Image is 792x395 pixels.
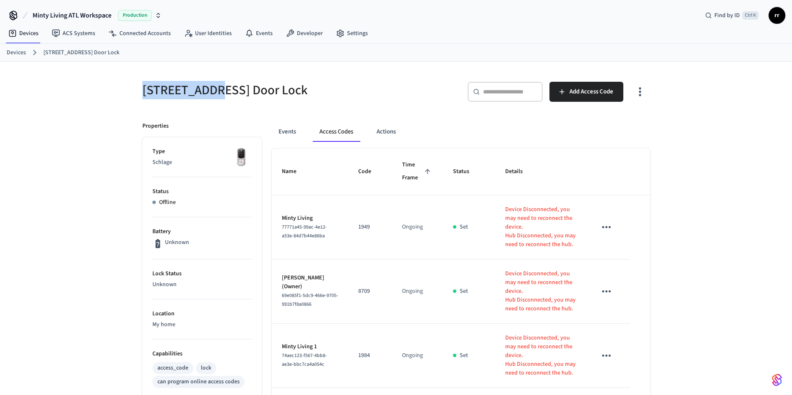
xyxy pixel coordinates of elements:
[152,147,252,156] p: Type
[358,165,382,178] span: Code
[460,223,468,231] p: Set
[272,122,303,142] button: Events
[505,296,577,313] p: Hub Disconnected, you may need to reconnect the hub.
[279,26,329,41] a: Developer
[7,48,26,57] a: Devices
[142,122,169,131] p: Properties
[282,214,338,223] p: Minty Living
[152,309,252,318] p: Location
[402,159,433,185] span: Time Frame
[238,26,279,41] a: Events
[769,7,785,24] button: rr
[505,334,577,360] p: Device Disconnected, you may need to reconnect the device.
[569,86,613,97] span: Add Access Code
[505,231,577,249] p: Hub Disconnected, you may need to reconnect the hub.
[460,287,468,296] p: Set
[152,280,252,289] p: Unknown
[152,350,252,358] p: Capabilities
[282,342,338,351] p: Minty Living 1
[769,8,784,23] span: rr
[698,8,765,23] div: Find by IDCtrl K
[358,351,382,360] p: 1984
[45,26,102,41] a: ACS Systems
[505,269,577,296] p: Device Disconnected, you may need to reconnect the device.
[282,224,327,239] span: 77771a45-99ac-4e12-a53e-84d7b44e86ba
[231,147,252,168] img: Yale Assure Touchscreen Wifi Smart Lock, Satin Nickel, Front
[282,352,327,368] span: 74aec123-f567-4bb8-ae3e-bbc7ca4a054c
[157,377,240,386] div: can program online access codes
[358,287,382,296] p: 8709
[118,10,152,21] span: Production
[43,48,119,57] a: [STREET_ADDRESS] Door Lock
[714,11,740,20] span: Find by ID
[358,223,382,231] p: 1949
[392,259,443,324] td: Ongoing
[282,165,307,178] span: Name
[272,122,650,142] div: ant example
[142,82,391,99] h5: [STREET_ADDRESS] Door Lock
[159,198,176,207] p: Offline
[549,82,623,102] button: Add Access Code
[282,274,338,291] p: [PERSON_NAME] (Owner)
[152,227,252,236] p: Battery
[370,122,402,142] button: Actions
[282,292,338,308] span: 69e085f1-5dc9-466e-9705-991b7f8a0866
[453,165,480,178] span: Status
[392,195,443,259] td: Ongoing
[177,26,238,41] a: User Identities
[2,26,45,41] a: Devices
[201,364,211,372] div: lock
[392,324,443,388] td: Ongoing
[505,205,577,231] p: Device Disconnected, you may need to reconnect the device.
[102,26,177,41] a: Connected Accounts
[157,364,188,372] div: access_code
[742,11,759,20] span: Ctrl K
[152,158,252,167] p: Schlage
[329,26,374,41] a: Settings
[772,373,782,387] img: SeamLogoGradient.69752ec5.svg
[313,122,360,142] button: Access Codes
[165,238,189,247] p: Unknown
[152,320,252,329] p: My home
[505,165,534,178] span: Details
[505,360,577,377] p: Hub Disconnected, you may need to reconnect the hub.
[460,351,468,360] p: Set
[152,187,252,196] p: Status
[152,269,252,278] p: Lock Status
[33,10,111,20] span: Minty Living ATL Workspace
